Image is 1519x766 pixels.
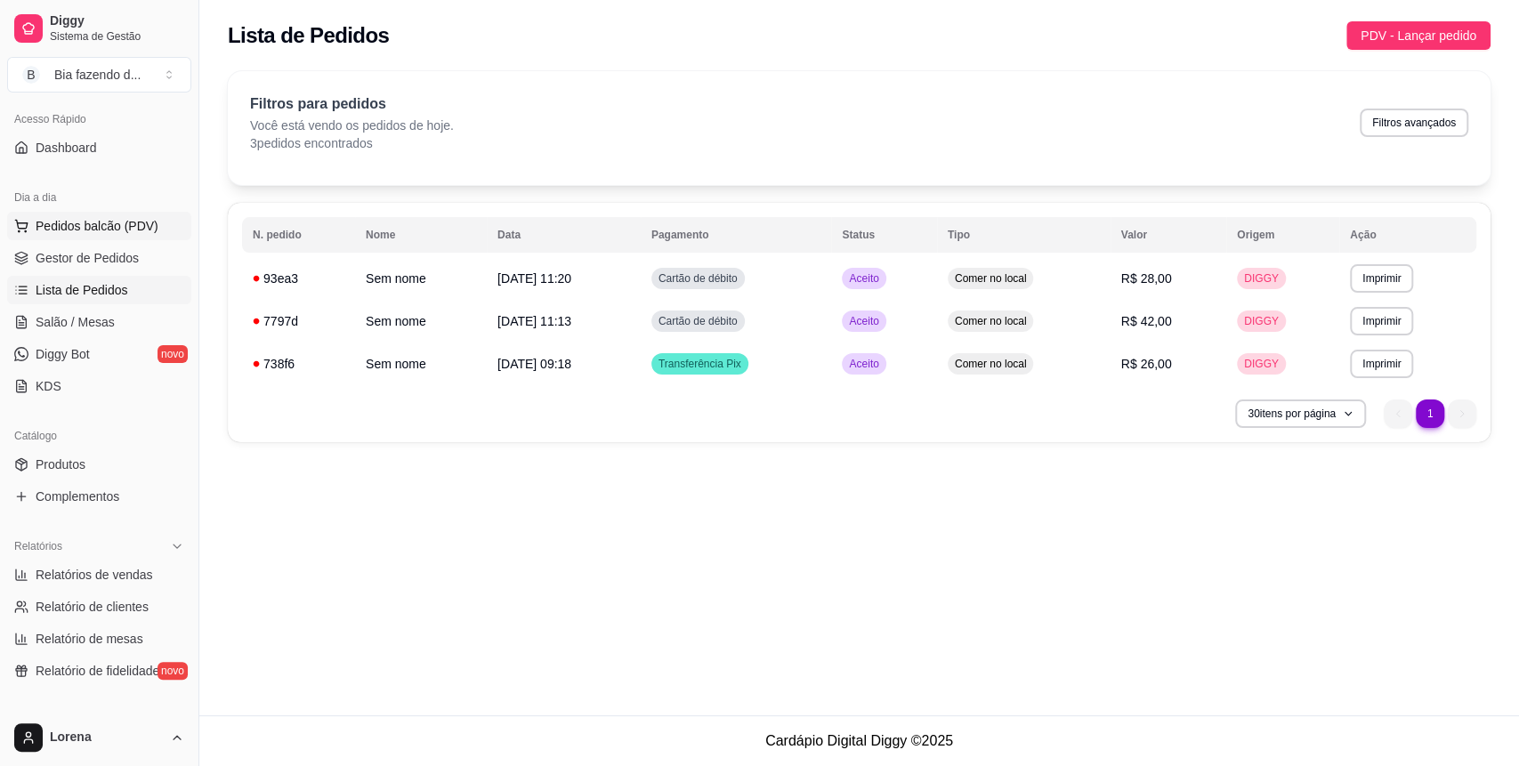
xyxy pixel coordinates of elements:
span: R$ 42,00 [1121,314,1172,328]
span: Relatório de fidelidade [36,662,159,680]
span: Dashboard [36,139,97,157]
button: PDV - Lançar pedido [1346,21,1491,50]
span: Relatórios de vendas [36,566,153,584]
div: 738f6 [253,355,344,373]
a: Diggy Botnovo [7,340,191,368]
span: DIGGY [1240,357,1282,371]
footer: Cardápio Digital Diggy © 2025 [199,715,1519,766]
a: DiggySistema de Gestão [7,7,191,50]
nav: pagination navigation [1375,391,1485,437]
a: Lista de Pedidos [7,276,191,304]
a: Gestor de Pedidos [7,244,191,272]
span: DIGGY [1240,314,1282,328]
span: Relatório de clientes [36,598,149,616]
span: DIGGY [1240,271,1282,286]
span: Aceito [845,314,882,328]
button: Imprimir [1350,307,1413,335]
p: Você está vendo os pedidos de hoje. [250,117,454,134]
th: Ação [1339,217,1476,253]
span: Cartão de débito [655,314,741,328]
button: Pedidos balcão (PDV) [7,212,191,240]
span: Aceito [845,271,882,286]
th: Nome [355,217,487,253]
a: KDS [7,372,191,400]
th: Tipo [937,217,1111,253]
span: Comer no local [951,271,1030,286]
span: Comer no local [951,357,1030,371]
span: PDV - Lançar pedido [1361,26,1476,45]
a: Relatório de mesas [7,625,191,653]
h2: Lista de Pedidos [228,21,389,50]
div: 93ea3 [253,270,344,287]
th: Data [487,217,641,253]
span: Relatórios [14,539,62,553]
td: Sem nome [355,343,487,385]
th: Origem [1226,217,1339,253]
a: Relatório de fidelidadenovo [7,657,191,685]
a: Relatório de clientes [7,593,191,621]
button: 30itens por página [1235,399,1366,428]
span: Sistema de Gestão [50,29,184,44]
td: Sem nome [355,300,487,343]
span: Lista de Pedidos [36,281,128,299]
span: Diggy Bot [36,345,90,363]
span: R$ 26,00 [1121,357,1172,371]
th: Valor [1111,217,1226,253]
span: Aceito [845,357,882,371]
a: Dashboard [7,133,191,162]
span: B [22,66,40,84]
span: Salão / Mesas [36,313,115,331]
span: Cartão de débito [655,271,741,286]
button: Filtros avançados [1360,109,1468,137]
span: Relatório de mesas [36,630,143,648]
span: Diggy [50,13,184,29]
a: Complementos [7,482,191,511]
a: Relatórios de vendas [7,560,191,589]
span: [DATE] 11:13 [497,314,571,328]
a: Produtos [7,450,191,479]
span: Produtos [36,456,85,473]
div: Gerenciar [7,706,191,735]
th: Pagamento [641,217,832,253]
th: Status [831,217,936,253]
span: Gestor de Pedidos [36,249,139,267]
th: N. pedido [242,217,355,253]
span: Pedidos balcão (PDV) [36,217,158,235]
div: Dia a dia [7,183,191,212]
span: Comer no local [951,314,1030,328]
button: Imprimir [1350,264,1413,293]
div: 7797d [253,312,344,330]
p: 3 pedidos encontrados [250,134,454,152]
button: Select a team [7,57,191,93]
span: R$ 28,00 [1121,271,1172,286]
span: KDS [36,377,61,395]
td: Sem nome [355,257,487,300]
span: [DATE] 09:18 [497,357,571,371]
div: Acesso Rápido [7,105,191,133]
button: Lorena [7,716,191,759]
a: Salão / Mesas [7,308,191,336]
button: Imprimir [1350,350,1413,378]
div: Catálogo [7,422,191,450]
span: Transferência Pix [655,357,745,371]
span: Lorena [50,730,163,746]
li: pagination item 1 active [1416,399,1444,428]
div: Bia fazendo d ... [54,66,141,84]
span: Complementos [36,488,119,505]
p: Filtros para pedidos [250,93,454,115]
span: [DATE] 11:20 [497,271,571,286]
